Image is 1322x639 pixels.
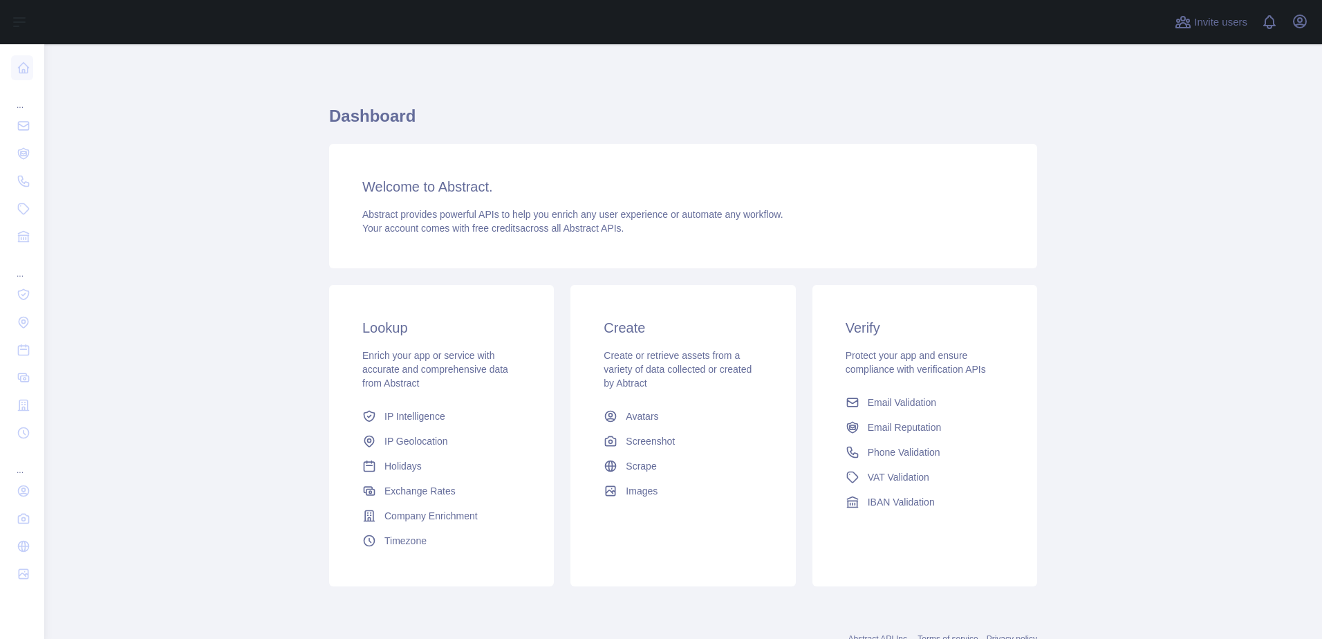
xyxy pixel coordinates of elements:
button: Invite users [1172,11,1250,33]
a: Company Enrichment [357,503,526,528]
span: Create or retrieve assets from a variety of data collected or created by Abtract [604,350,752,389]
a: Email Reputation [840,415,1009,440]
a: Timezone [357,528,526,553]
span: Email Reputation [868,420,942,434]
a: Scrape [598,454,767,479]
div: ... [11,83,33,111]
span: Holidays [384,459,422,473]
a: Exchange Rates [357,479,526,503]
span: VAT Validation [868,470,929,484]
span: Phone Validation [868,445,940,459]
a: Holidays [357,454,526,479]
span: Screenshot [626,434,675,448]
span: Invite users [1194,15,1247,30]
span: Timezone [384,534,427,548]
a: Email Validation [840,390,1009,415]
a: Screenshot [598,429,767,454]
span: Avatars [626,409,658,423]
div: ... [11,252,33,279]
span: free credits [472,223,520,234]
span: Your account comes with across all Abstract APIs. [362,223,624,234]
span: Company Enrichment [384,509,478,523]
a: VAT Validation [840,465,1009,490]
a: Images [598,479,767,503]
h3: Lookup [362,318,521,337]
span: IP Intelligence [384,409,445,423]
a: IBAN Validation [840,490,1009,515]
span: IP Geolocation [384,434,448,448]
h3: Verify [846,318,1004,337]
span: Enrich your app or service with accurate and comprehensive data from Abstract [362,350,508,389]
h3: Create [604,318,762,337]
div: ... [11,448,33,476]
span: Images [626,484,658,498]
h1: Dashboard [329,105,1037,138]
a: IP Geolocation [357,429,526,454]
span: IBAN Validation [868,495,935,509]
span: Protect your app and ensure compliance with verification APIs [846,350,986,375]
h3: Welcome to Abstract. [362,177,1004,196]
a: Avatars [598,404,767,429]
span: Email Validation [868,396,936,409]
span: Scrape [626,459,656,473]
span: Abstract provides powerful APIs to help you enrich any user experience or automate any workflow. [362,209,783,220]
a: IP Intelligence [357,404,526,429]
span: Exchange Rates [384,484,456,498]
a: Phone Validation [840,440,1009,465]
